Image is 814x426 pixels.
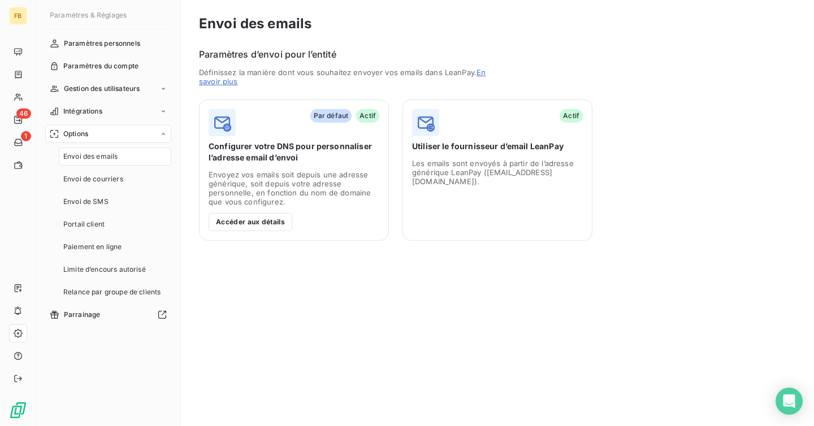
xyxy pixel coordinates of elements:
a: Paiement en ligne [59,238,171,256]
span: Par défaut [310,109,352,123]
span: Configurer votre DNS pour personnaliser l’adresse email d’envoi [209,141,379,163]
button: Accéder aux détails [209,213,292,231]
img: Logo LeanPay [9,401,27,419]
span: 1 [21,131,31,141]
span: 46 [16,108,31,119]
a: Gestion des utilisateurs [45,80,171,98]
span: Paiement en ligne [63,242,122,252]
span: Actif [356,109,379,123]
span: Gestion des utilisateurs [64,84,140,94]
span: Limite d’encours autorisé [63,264,146,275]
h6: Paramètres d’envoi pour l’entité [199,47,796,61]
span: Utiliser le fournisseur d’email LeanPay [412,141,583,152]
a: OptionsEnvoi des emailsEnvoi de courriersEnvoi de SMSPortail clientPaiement en ligneLimite d’enco... [45,125,171,301]
a: Envoi de courriers [59,170,171,188]
a: Relance par groupe de clients [59,283,171,301]
span: Relance par groupe de clients [63,287,161,297]
a: Limite d’encours autorisé [59,260,171,279]
span: Envoyez vos emails soit depuis une adresse générique, soit depuis votre adresse personnelle, en f... [209,170,379,206]
div: FB [9,7,27,25]
span: Actif [560,109,583,123]
a: En savoir plus [199,68,486,86]
span: Options [63,129,88,139]
a: Intégrations [45,102,171,120]
a: Paramètres personnels [45,34,171,53]
span: Paramètres & Réglages [50,11,127,19]
span: Envoi de SMS [63,197,109,207]
span: Intégrations [63,106,102,116]
a: Envoi des emails [59,147,171,166]
a: 46 [9,111,27,129]
a: Portail client [59,215,171,233]
a: 1 [9,133,27,151]
span: Envoi de courriers [63,174,123,184]
span: Paramètres du compte [63,61,138,71]
h3: Envoi des emails [199,14,796,34]
div: Open Intercom Messenger [776,388,803,415]
span: Parrainage [64,310,101,320]
a: Envoi de SMS [59,193,171,211]
span: Définissez la manière dont vous souhaitez envoyer vos emails dans LeanPay. [199,68,491,86]
span: Paramètres personnels [64,38,140,49]
a: Paramètres du compte [45,57,171,75]
span: Les emails sont envoyés à partir de l’adresse générique LeanPay ([EMAIL_ADDRESS][DOMAIN_NAME]). [412,159,583,186]
span: Envoi des emails [63,151,118,162]
a: Parrainage [45,306,171,324]
span: Portail client [63,219,105,229]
